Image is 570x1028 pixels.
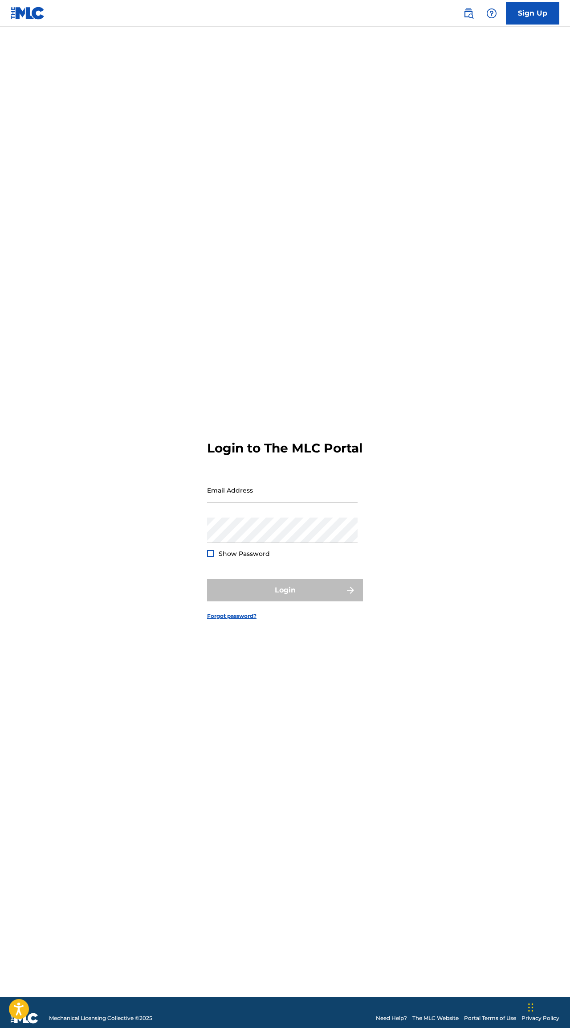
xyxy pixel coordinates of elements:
[528,994,533,1021] div: Arrastrar
[412,1014,459,1022] a: The MLC Website
[464,1014,516,1022] a: Portal Terms of Use
[506,2,559,25] a: Sign Up
[463,8,474,19] img: search
[460,4,477,22] a: Public Search
[11,1013,38,1024] img: logo
[376,1014,407,1022] a: Need Help?
[486,8,497,19] img: help
[11,7,45,20] img: MLC Logo
[207,612,256,620] a: Forgot password?
[525,985,570,1028] iframe: Chat Widget
[49,1014,152,1022] span: Mechanical Licensing Collective © 2025
[207,440,362,456] h3: Login to The MLC Portal
[525,985,570,1028] div: Widget de chat
[483,4,501,22] div: Help
[521,1014,559,1022] a: Privacy Policy
[219,550,270,558] span: Show Password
